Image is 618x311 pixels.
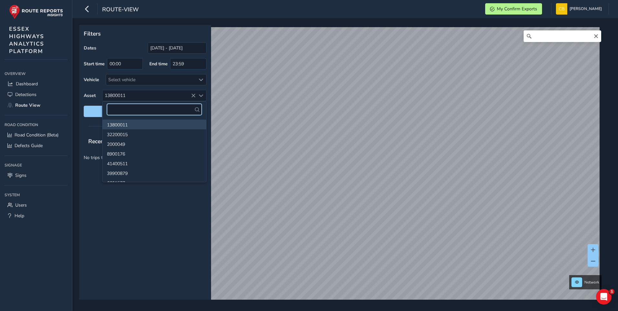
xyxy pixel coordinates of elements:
[15,213,24,219] span: Help
[84,133,124,150] span: Recent trips
[84,61,105,67] label: Start time
[497,6,537,12] span: My Confirm Exports
[102,158,206,168] li: 41400511
[106,74,196,85] div: Select vehicle
[570,3,602,15] span: [PERSON_NAME]
[102,178,206,188] li: 6601577
[149,61,168,67] label: End time
[5,120,68,130] div: Road Condition
[84,92,96,99] label: Asset
[5,69,68,79] div: Overview
[84,106,207,117] button: Reset filters
[15,172,27,178] span: Signs
[609,289,614,294] span: 1
[584,280,599,285] span: Network
[9,5,63,19] img: rr logo
[5,190,68,200] div: System
[5,200,68,210] a: Users
[5,170,68,181] a: Signs
[556,3,604,15] button: [PERSON_NAME]
[15,132,59,138] span: Road Condition (Beta)
[84,45,96,51] label: Dates
[5,160,68,170] div: Signage
[102,129,206,139] li: 32200015
[15,202,27,208] span: Users
[593,33,599,39] button: Clear
[15,102,40,108] span: Route View
[5,210,68,221] a: Help
[102,149,206,158] li: 8900176
[102,139,206,149] li: 2000049
[5,79,68,89] a: Dashboard
[5,89,68,100] a: Detections
[102,168,206,178] li: 39900879
[102,120,206,129] li: 13800011
[9,25,44,55] span: ESSEX HIGHWAYS ANALYTICS PLATFORM
[102,90,196,101] span: 13800011
[84,29,207,38] p: Filters
[84,77,99,83] label: Vehicle
[79,150,211,166] p: No trips to show.
[15,91,37,98] span: Detections
[524,30,601,42] input: Search
[596,289,612,305] iframe: Intercom live chat
[89,108,202,114] span: Reset filters
[556,3,567,15] img: diamond-layout
[15,143,43,149] span: Defects Guide
[102,5,139,15] span: route-view
[485,3,542,15] button: My Confirm Exports
[196,90,206,101] div: Select an asset code
[5,100,68,111] a: Route View
[81,27,600,307] canvas: Map
[16,81,38,87] span: Dashboard
[5,130,68,140] a: Road Condition (Beta)
[5,140,68,151] a: Defects Guide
